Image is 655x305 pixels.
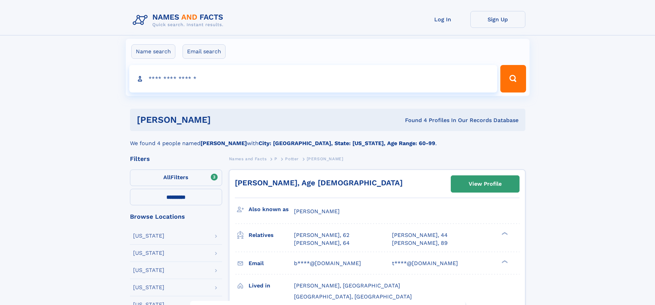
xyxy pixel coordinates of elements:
div: ❯ [500,259,508,264]
span: Potter [285,156,299,161]
a: Names and Facts [229,154,267,163]
a: [PERSON_NAME], 62 [294,231,349,239]
a: [PERSON_NAME], 64 [294,239,350,247]
button: Search Button [500,65,526,92]
span: [PERSON_NAME], [GEOGRAPHIC_DATA] [294,282,400,289]
div: [US_STATE] [133,250,164,256]
span: [PERSON_NAME] [294,208,340,215]
h3: Lived in [249,280,294,292]
div: [US_STATE] [133,268,164,273]
img: Logo Names and Facts [130,11,229,30]
div: Browse Locations [130,214,222,220]
span: P [274,156,277,161]
a: [PERSON_NAME], Age [DEMOGRAPHIC_DATA] [235,178,403,187]
h3: Also known as [249,204,294,215]
span: All [163,174,171,181]
div: View Profile [469,176,502,192]
h1: [PERSON_NAME] [137,116,308,124]
a: View Profile [451,176,519,192]
span: [GEOGRAPHIC_DATA], [GEOGRAPHIC_DATA] [294,293,412,300]
label: Name search [131,44,175,59]
a: Sign Up [470,11,525,28]
div: Filters [130,156,222,162]
b: [PERSON_NAME] [200,140,247,146]
a: [PERSON_NAME], 89 [392,239,448,247]
div: [US_STATE] [133,233,164,239]
div: [US_STATE] [133,285,164,290]
div: ❯ [500,231,508,236]
div: We found 4 people named with . [130,131,525,148]
a: [PERSON_NAME], 44 [392,231,448,239]
h3: Email [249,258,294,269]
b: City: [GEOGRAPHIC_DATA], State: [US_STATE], Age Range: 60-99 [259,140,435,146]
h3: Relatives [249,229,294,241]
input: search input [129,65,498,92]
span: [PERSON_NAME] [307,156,343,161]
a: P [274,154,277,163]
label: Filters [130,170,222,186]
a: Potter [285,154,299,163]
label: Email search [183,44,226,59]
a: Log In [415,11,470,28]
div: Found 4 Profiles In Our Records Database [308,117,518,124]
